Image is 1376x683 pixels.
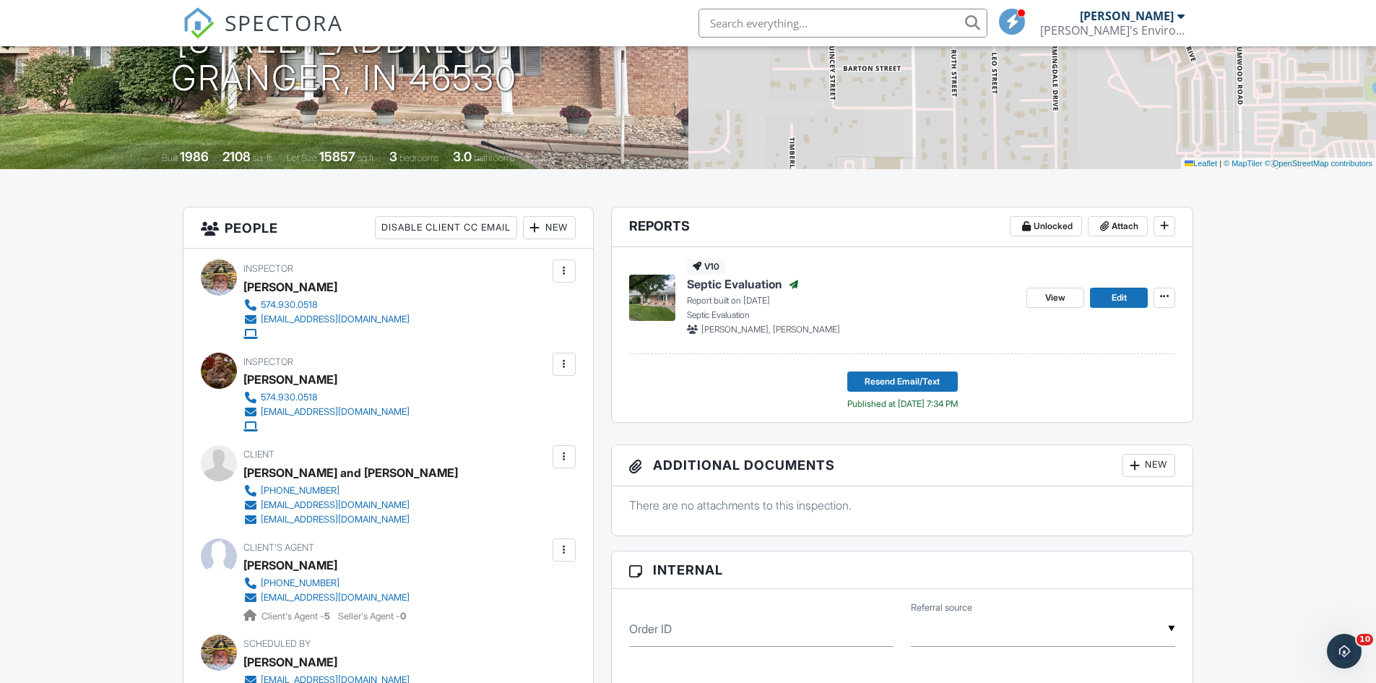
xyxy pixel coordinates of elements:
span: sq. ft. [253,153,273,163]
div: Disable Client CC Email [375,216,517,239]
div: [PERSON_NAME] [243,276,337,298]
span: Built [162,153,178,163]
p: There are no attachments to this inspection. [629,497,1176,513]
div: [EMAIL_ADDRESS][DOMAIN_NAME] [261,592,410,603]
a: [PERSON_NAME] [243,554,337,576]
div: [PHONE_NUMBER] [261,485,339,497]
span: Seller's Agent - [338,611,406,622]
div: 1986 [180,149,209,164]
div: [PERSON_NAME] [243,369,337,390]
a: [PHONE_NUMBER] [243,576,410,590]
label: Referral source [911,601,972,614]
span: | [1219,159,1221,168]
input: Search everything... [698,9,987,38]
span: 10 [1356,634,1373,645]
div: [EMAIL_ADDRESS][DOMAIN_NAME] [261,499,410,511]
div: McB's Environmental Inspections [1040,23,1185,38]
div: [PHONE_NUMBER] [261,577,339,589]
div: 574.930.0518 [261,299,318,311]
span: bedrooms [399,153,439,163]
img: The Best Home Inspection Software - Spectora [183,7,215,39]
span: bathrooms [474,153,515,163]
a: Leaflet [1185,159,1217,168]
a: 574.930.0518 [243,298,410,312]
strong: 0 [400,611,406,622]
div: [PERSON_NAME] and [PERSON_NAME] [243,462,458,484]
h3: People [183,207,593,249]
span: SPECTORA [225,7,343,38]
a: 574.930.0518 [243,390,410,405]
div: [PERSON_NAME] [1080,9,1174,23]
a: [EMAIL_ADDRESS][DOMAIN_NAME] [243,312,410,327]
a: [EMAIL_ADDRESS][DOMAIN_NAME] [243,590,410,605]
a: [EMAIL_ADDRESS][DOMAIN_NAME] [243,405,410,419]
a: [EMAIL_ADDRESS][DOMAIN_NAME] [243,512,446,527]
h1: [STREET_ADDRESS] Granger, IN 46530 [171,22,517,98]
span: sq.ft. [358,153,376,163]
div: New [523,216,576,239]
div: [EMAIL_ADDRESS][DOMAIN_NAME] [261,314,410,325]
h3: Additional Documents [612,445,1193,486]
a: SPECTORA [183,20,343,50]
span: Lot Size [287,153,317,163]
span: Client's Agent [243,542,314,553]
div: 15857 [319,149,355,164]
div: [EMAIL_ADDRESS][DOMAIN_NAME] [261,514,410,525]
span: Inspector [243,263,293,274]
div: [EMAIL_ADDRESS][DOMAIN_NAME] [261,406,410,418]
strong: 5 [324,611,330,622]
a: © OpenStreetMap contributors [1265,159,1372,168]
h3: Internal [612,551,1193,589]
div: 574.930.0518 [261,392,318,403]
span: Client's Agent - [261,611,332,622]
div: 3.0 [453,149,472,164]
div: New [1122,454,1175,477]
a: [EMAIL_ADDRESS][DOMAIN_NAME] [243,498,446,512]
iframe: Intercom live chat [1327,634,1362,669]
div: [PERSON_NAME] [243,651,337,673]
a: © MapTiler [1224,159,1263,168]
span: Scheduled By [243,638,311,649]
span: Inspector [243,356,293,367]
a: [PHONE_NUMBER] [243,484,446,498]
label: Order ID [629,621,672,637]
span: Client [243,449,274,460]
div: 3 [389,149,397,164]
div: 2108 [222,149,251,164]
